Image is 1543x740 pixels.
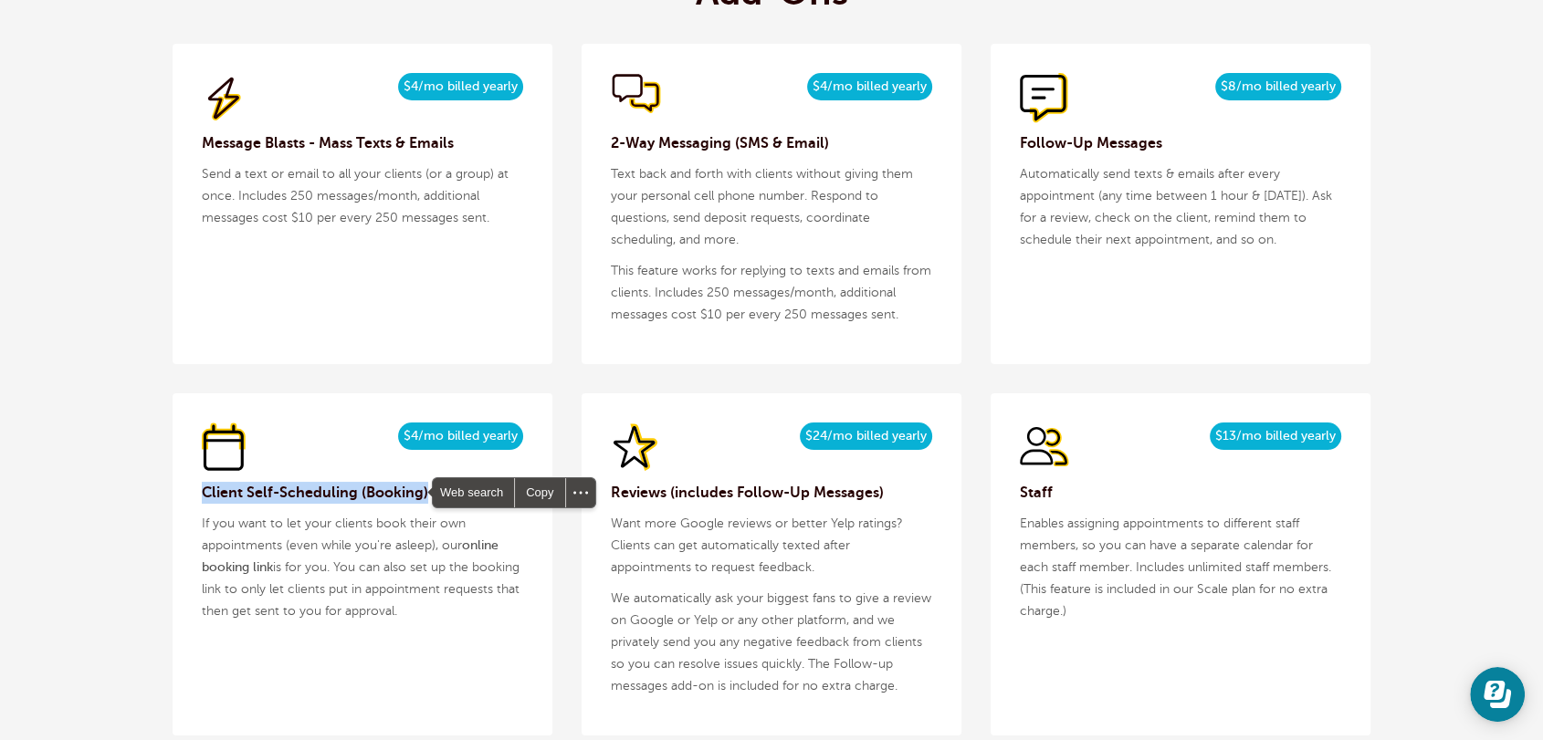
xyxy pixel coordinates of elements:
span: Web search [433,478,514,507]
p: Enables assigning appointments to different staff members, so you can have a separate calendar fo... [1020,513,1341,622]
iframe: Resource center [1470,667,1525,722]
p: Send a text or email to all your clients (or a group) at once. Includes 250 messages/month, addit... [202,163,523,229]
span: $13/mo billed yearly [1210,422,1341,450]
h3: 2-Way Messaging (SMS & Email) [611,132,932,154]
p: Automatically send texts & emails after every appointment (any time between 1 hour & [DATE]). Ask... [1020,163,1341,251]
span: $4/mo billed yearly [398,73,523,100]
h3: Message Blasts - Mass Texts & Emails [202,132,523,154]
div: Copy [515,478,564,507]
h3: Client Self-Scheduling (Booking) [202,482,523,504]
h3: Staff [1020,482,1341,504]
span: $4/mo billed yearly [807,73,932,100]
p: This feature works for replying to texts and emails from clients. Includes 250 messages/month, ad... [611,260,932,326]
h3: Reviews (includes Follow-Up Messages) [611,482,932,504]
span: $24/mo billed yearly [800,422,932,450]
p: Text back and forth with clients without giving them your personal cell phone number. Respond to ... [611,163,932,251]
span: $4/mo billed yearly [398,422,523,450]
p: We automatically ask your biggest fans to give a review on Google or Yelp or any other platform, ... [611,588,932,697]
p: If you want to let your clients book their own appointments (even while you're asleep), our is fo... [202,513,523,622]
span: $8/mo billed yearly [1215,73,1341,100]
h3: Follow-Up Messages [1020,132,1341,154]
p: Want more Google reviews or better Yelp ratings? Clients can get automatically texted after appoi... [611,513,932,578]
